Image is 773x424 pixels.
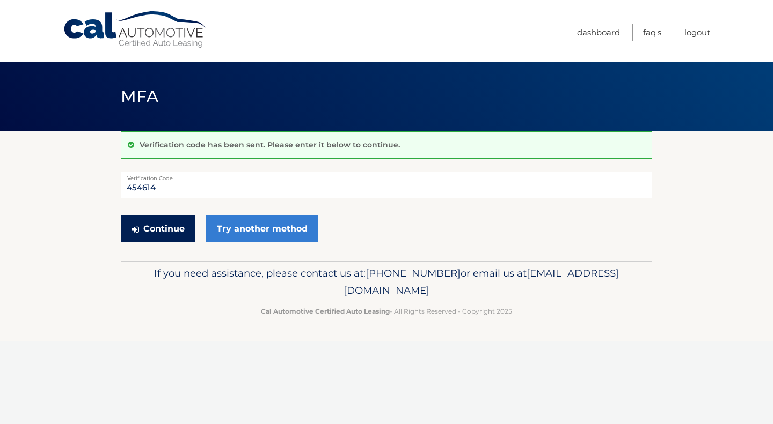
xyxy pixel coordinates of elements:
button: Continue [121,215,195,242]
label: Verification Code [121,172,652,180]
input: Verification Code [121,172,652,198]
span: MFA [121,86,158,106]
a: FAQ's [643,24,661,41]
p: If you need assistance, please contact us at: or email us at [128,265,645,299]
p: Verification code has been sent. Please enter it below to continue. [140,140,400,150]
a: Cal Automotive [63,11,208,49]
a: Dashboard [577,24,620,41]
span: [PHONE_NUMBER] [366,267,461,279]
p: - All Rights Reserved - Copyright 2025 [128,306,645,317]
strong: Cal Automotive Certified Auto Leasing [261,307,390,315]
a: Logout [684,24,710,41]
span: [EMAIL_ADDRESS][DOMAIN_NAME] [344,267,619,296]
a: Try another method [206,215,318,242]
